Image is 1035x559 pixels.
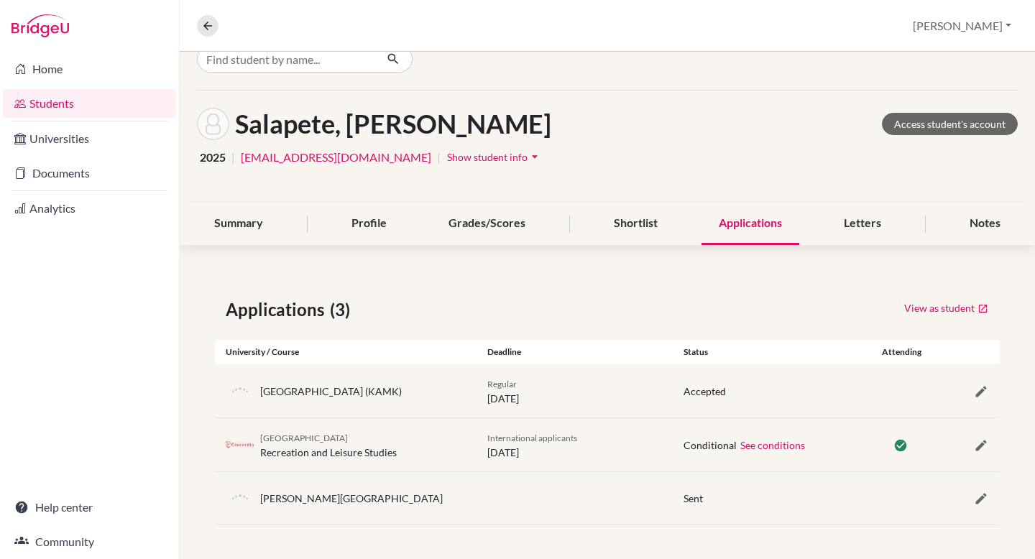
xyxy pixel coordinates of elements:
div: University / Course [215,346,477,359]
img: default-university-logo-42dd438d0b49c2174d4c41c49dcd67eec2da6d16b3a2f6d5de70cc347232e317.png [226,484,254,512]
div: Summary [197,203,280,245]
div: Notes [952,203,1018,245]
button: Show student infoarrow_drop_down [446,146,543,168]
a: Community [3,527,176,556]
span: Applications [226,297,330,323]
a: Universities [3,124,176,153]
span: (3) [330,297,356,323]
div: [DATE] [477,430,673,460]
div: Status [673,346,869,359]
div: [GEOGRAPHIC_DATA] (KAMK) [260,384,402,399]
i: arrow_drop_down [528,149,542,164]
div: Applications [701,203,799,245]
input: Find student by name... [197,45,375,73]
div: [PERSON_NAME][GEOGRAPHIC_DATA] [260,491,443,506]
span: Sent [684,492,703,504]
span: | [437,149,441,166]
span: Regular [487,379,517,389]
h1: Salapete, [PERSON_NAME] [235,108,551,139]
img: ca_con_jy4gq47u.png [226,440,254,451]
div: Letters [827,203,898,245]
span: [GEOGRAPHIC_DATA] [260,433,348,443]
a: View as student [903,297,989,319]
a: Help center [3,493,176,522]
div: Grades/Scores [431,203,543,245]
a: Home [3,55,176,83]
div: Attending [869,346,934,359]
img: Pierre-Olivier Salapete's avatar [197,108,229,140]
span: 2025 [200,149,226,166]
div: Deadline [477,346,673,359]
img: default-university-logo-42dd438d0b49c2174d4c41c49dcd67eec2da6d16b3a2f6d5de70cc347232e317.png [226,376,254,405]
a: Access student's account [882,113,1018,135]
img: Bridge-U [11,14,69,37]
span: Accepted [684,385,726,397]
a: Students [3,89,176,118]
div: Recreation and Leisure Studies [260,430,397,460]
a: Analytics [3,194,176,223]
button: [PERSON_NAME] [906,12,1018,40]
span: Show student info [447,151,528,163]
div: Profile [334,203,404,245]
span: | [231,149,235,166]
span: Conditional [684,439,737,451]
span: International applicants [487,433,577,443]
a: [EMAIL_ADDRESS][DOMAIN_NAME] [241,149,431,166]
a: Documents [3,159,176,188]
button: See conditions [740,437,806,453]
div: [DATE] [477,376,673,406]
div: Shortlist [597,203,675,245]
